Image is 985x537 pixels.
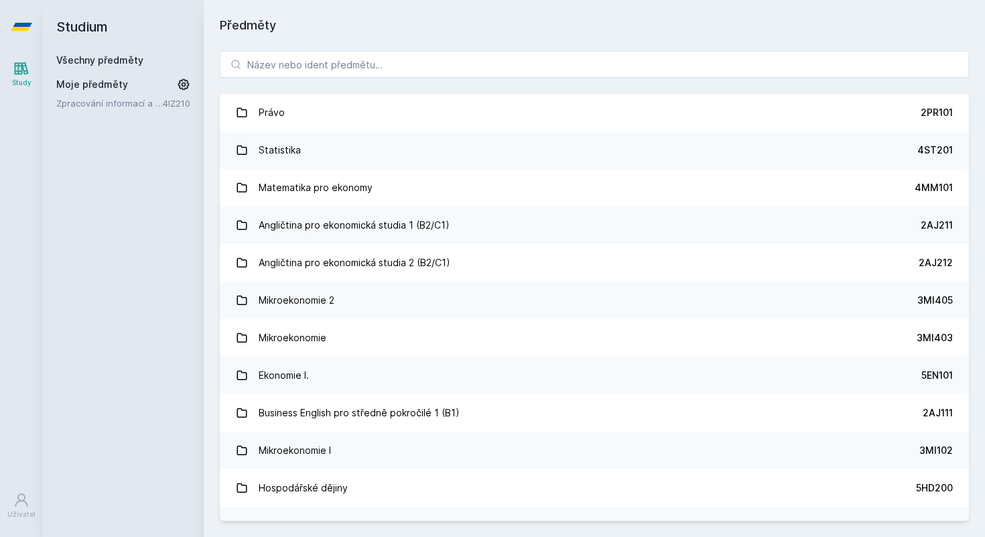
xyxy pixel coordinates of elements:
a: Angličtina pro ekonomická studia 1 (B2/C1) 2AJ211 [220,206,969,244]
div: 4MM101 [915,181,953,194]
div: 5HD200 [916,481,953,495]
div: Mikroekonomie [259,324,326,351]
a: 4IZ210 [163,98,190,109]
a: Mikroekonomie 3MI403 [220,319,969,357]
a: Statistika 4ST201 [220,131,969,169]
div: Angličtina pro ekonomická studia 1 (B2/C1) [259,212,450,239]
div: Statistika [259,137,301,164]
div: Mikroekonomie I [259,437,331,464]
a: Mikroekonomie 2 3MI405 [220,282,969,319]
div: Uživatel [7,510,36,520]
div: 3MI405 [917,294,953,307]
h1: Předměty [220,16,969,35]
div: Angličtina pro ekonomická studia 2 (B2/C1) [259,249,450,276]
div: 4ST201 [917,143,953,157]
div: 2SE221 [919,519,953,532]
a: Zpracování informací a znalostí [56,97,163,110]
div: Mikroekonomie 2 [259,287,334,314]
div: Ekonomie I. [259,362,309,389]
span: Moje předměty [56,78,128,91]
a: Ekonomie I. 5EN101 [220,357,969,394]
a: Angličtina pro ekonomická studia 2 (B2/C1) 2AJ212 [220,244,969,282]
a: Mikroekonomie I 3MI102 [220,432,969,469]
div: 3MI403 [917,331,953,345]
div: 2PR101 [921,106,953,119]
div: 2AJ211 [921,219,953,232]
a: Study [3,54,40,95]
input: Název nebo ident předmětu… [220,51,969,78]
div: 5EN101 [921,369,953,382]
div: 3MI102 [919,444,953,457]
div: Business English pro středně pokročilé 1 (B1) [259,400,460,426]
div: Právo [259,99,285,126]
div: Hospodářské dějiny [259,475,348,501]
div: Study [12,78,31,88]
a: Hospodářské dějiny 5HD200 [220,469,969,507]
a: Uživatel [3,485,40,526]
a: Matematika pro ekonomy 4MM101 [220,169,969,206]
div: Matematika pro ekonomy [259,174,373,201]
div: 2AJ212 [919,256,953,270]
a: Business English pro středně pokročilé 1 (B1) 2AJ111 [220,394,969,432]
div: 2AJ111 [923,406,953,420]
a: Právo 2PR101 [220,94,969,131]
a: Všechny předměty [56,54,143,66]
